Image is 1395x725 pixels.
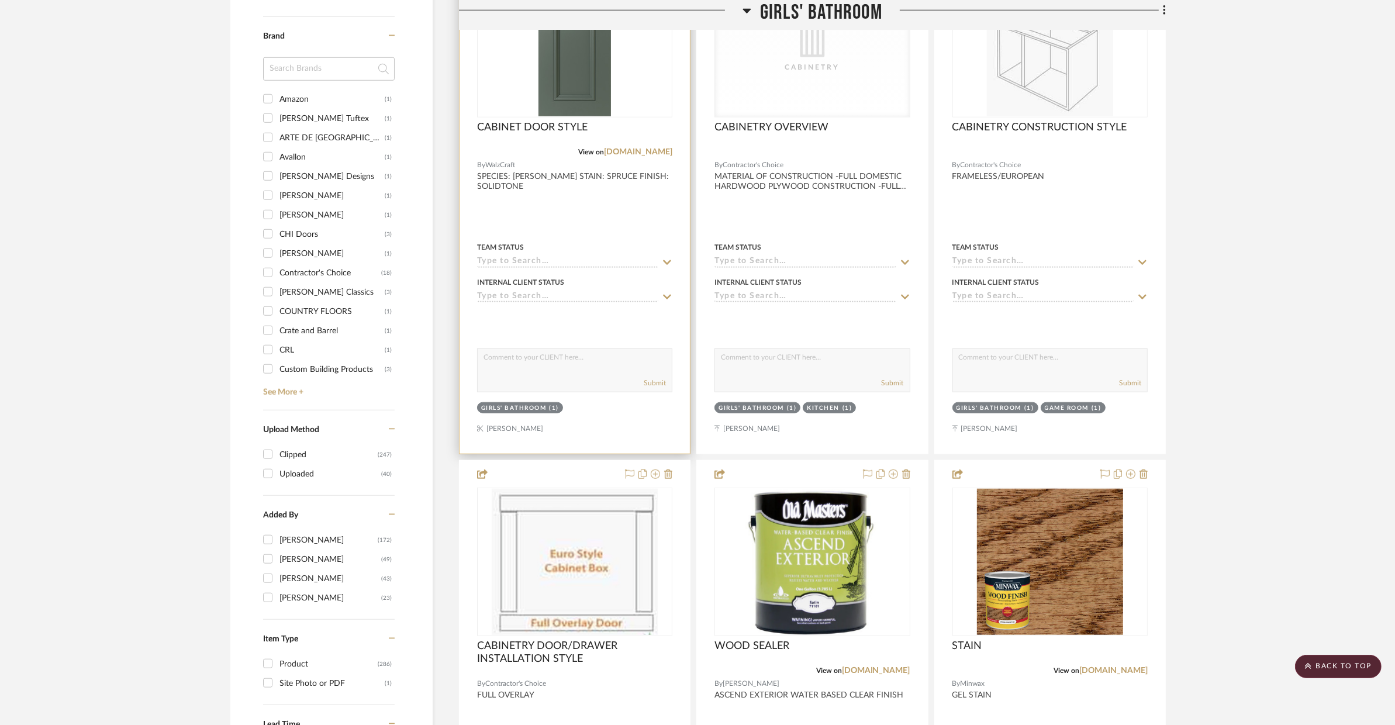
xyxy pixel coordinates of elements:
span: By [952,678,961,689]
div: Contractor's Choice [279,264,381,282]
a: [DOMAIN_NAME] [1079,667,1148,675]
div: (1) [385,302,392,321]
div: (1) [787,404,797,413]
img: CABINETRY DOOR/DRAWER INSTALLATION STYLE [492,489,658,635]
div: [PERSON_NAME] [279,187,385,205]
div: ARTE DE [GEOGRAPHIC_DATA] [279,129,385,147]
span: Minwax [961,678,985,689]
div: CRL [279,341,385,360]
div: Team Status [477,242,524,253]
span: View on [578,149,604,156]
a: [DOMAIN_NAME] [842,667,910,675]
div: (286) [378,655,392,674]
div: [PERSON_NAME] Designs [279,167,385,186]
div: (1) [385,109,392,128]
div: Cabinetry [754,61,871,73]
div: [PERSON_NAME] [279,244,385,263]
div: COUNTRY FLOORS [279,302,385,321]
div: Girls' Bathroom [957,404,1022,413]
div: (1) [550,404,560,413]
div: (3) [385,225,392,244]
div: (247) [378,446,392,464]
div: (43) [381,569,392,588]
span: CABINETRY CONSTRUCTION STYLE [952,121,1127,134]
div: CHI Doors [279,225,385,244]
div: Crate and Barrel [279,322,385,340]
span: Contractor's Choice [485,678,546,689]
input: Search Brands [263,57,395,81]
div: Internal Client Status [477,277,564,288]
input: Type to Search… [714,257,896,268]
div: (40) [381,465,392,484]
span: STAIN [952,640,982,652]
div: Product [279,655,378,674]
input: Type to Search… [714,292,896,303]
div: (172) [378,531,392,550]
input: Type to Search… [477,292,658,303]
scroll-to-top-button: BACK TO TOP [1295,655,1382,678]
div: (18) [381,264,392,282]
div: Internal Client Status [714,277,802,288]
a: See More + [260,379,395,398]
div: [PERSON_NAME] [279,206,385,225]
span: [PERSON_NAME] [723,678,779,689]
img: WOOD SEALER [745,489,879,635]
div: (1) [385,129,392,147]
div: Clipped [279,446,378,464]
span: Contractor's Choice [961,160,1021,171]
div: (3) [385,360,392,379]
div: [PERSON_NAME] [279,550,381,569]
div: Team Status [714,242,761,253]
span: By [477,160,485,171]
div: [PERSON_NAME] Classics [279,283,385,302]
span: View on [1054,667,1079,674]
img: STAIN [977,489,1123,635]
div: Amazon [279,90,385,109]
div: (1) [385,322,392,340]
span: View on [816,667,842,674]
div: (1) [385,206,392,225]
span: Added By [263,511,298,519]
div: Girls' Bathroom [719,404,784,413]
span: By [714,160,723,171]
span: By [952,160,961,171]
div: (1) [842,404,852,413]
div: Custom Building Products [279,360,385,379]
a: [DOMAIN_NAME] [604,148,672,156]
div: (1) [385,167,392,186]
span: WalzCraft [485,160,515,171]
div: Girls' Bathroom [481,404,547,413]
div: Game Room [1045,404,1089,413]
span: Brand [263,32,285,40]
div: [PERSON_NAME] [279,589,381,607]
span: WOOD SEALER [714,640,789,652]
div: 0 [715,488,909,636]
div: (1) [1024,404,1034,413]
span: By [477,678,485,689]
div: (49) [381,550,392,569]
div: Avallon [279,148,385,167]
input: Type to Search… [477,257,658,268]
button: Submit [1119,378,1141,388]
div: Kitchen [807,404,840,413]
div: (1) [385,341,392,360]
div: Uploaded [279,465,381,484]
span: By [714,678,723,689]
div: Team Status [952,242,999,253]
div: (1) [385,90,392,109]
div: Internal Client Status [952,277,1040,288]
div: (1) [1092,404,1102,413]
div: (1) [385,148,392,167]
span: Contractor's Choice [723,160,783,171]
input: Type to Search… [952,257,1134,268]
button: Submit [644,378,666,388]
span: CABINET DOOR STYLE [477,121,588,134]
span: CABINETRY DOOR/DRAWER INSTALLATION STYLE [477,640,672,665]
span: Item Type [263,635,298,643]
button: Submit [882,378,904,388]
div: [PERSON_NAME] Tuftex [279,109,385,128]
input: Type to Search… [952,292,1134,303]
div: (1) [385,187,392,205]
span: CABINETRY OVERVIEW [714,121,828,134]
div: (3) [385,283,392,302]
